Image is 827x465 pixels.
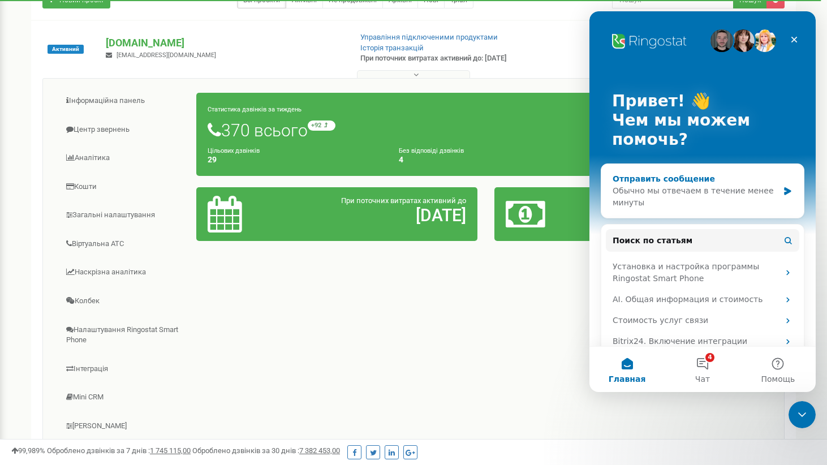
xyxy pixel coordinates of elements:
p: При поточних витратах активний до: [DATE] [360,53,533,64]
a: [PERSON_NAME] [51,412,197,440]
span: [EMAIL_ADDRESS][DOMAIN_NAME] [117,51,216,59]
a: Історія транзакцій [360,44,424,52]
a: Налаштування Ringostat Smart Phone [51,316,197,354]
small: Без відповіді дзвінків [399,147,464,154]
h4: 29 [208,156,382,164]
a: Колбек [51,287,197,315]
a: Кошти [51,173,197,201]
iframe: Intercom live chat [589,11,816,392]
small: Цільових дзвінків [208,147,260,154]
a: Інформаційна панель [51,87,197,115]
u: 7 382 453,00 [299,446,340,455]
small: +92 [308,120,335,131]
a: Аналiтика [51,144,197,172]
span: 99,989% [11,446,45,455]
iframe: Intercom live chat [789,401,816,428]
a: Наскрізна аналітика [51,259,197,286]
a: Віртуальна АТС [51,230,197,258]
span: Активний [48,45,84,54]
h4: 4 [399,156,573,164]
a: Загальні налаштування [51,201,197,229]
u: 1 745 115,00 [150,446,191,455]
a: Управління підключеними продуктами [360,33,498,41]
p: [DOMAIN_NAME] [106,36,342,50]
span: При поточних витратах активний до [341,196,466,205]
span: Оброблено дзвінків за 7 днів : [47,446,191,455]
a: Центр звернень [51,116,197,144]
a: Інтеграція [51,355,197,383]
h1: 370 всього [208,120,764,140]
h2: [DATE] [299,206,466,225]
span: Оброблено дзвінків за 30 днів : [192,446,340,455]
small: Статистика дзвінків за тиждень [208,106,301,113]
a: Mini CRM [51,384,197,411]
